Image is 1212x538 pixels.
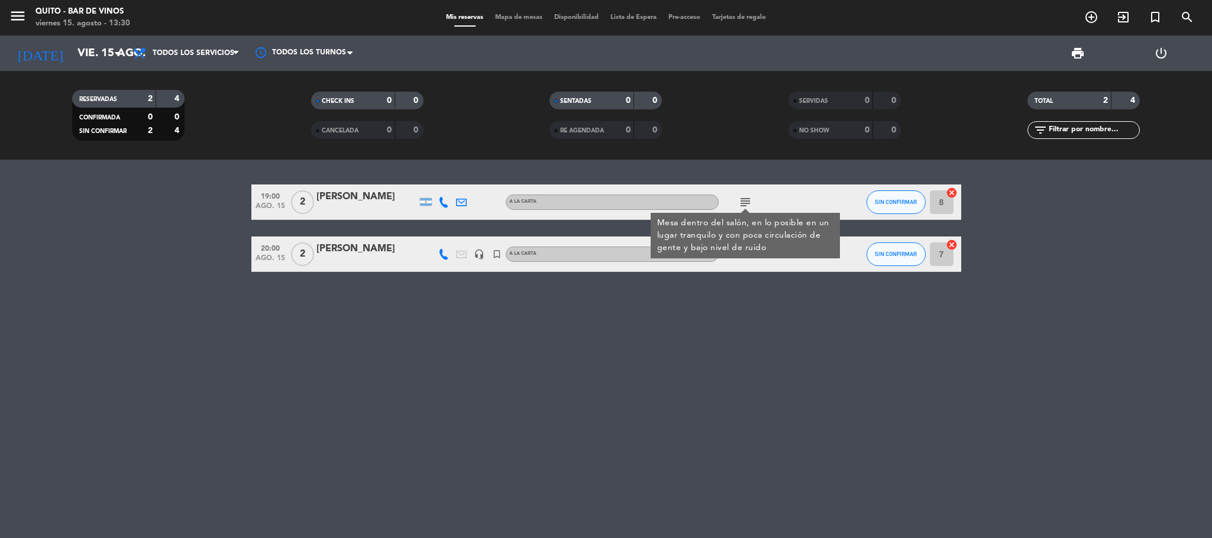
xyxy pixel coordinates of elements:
span: print [1071,46,1085,60]
strong: 2 [148,95,153,103]
i: menu [9,7,27,25]
div: Mesa dentro del salón, en lo posible en un lugar tranquilo y con poca circulación de gente y bajo... [657,217,833,254]
div: Quito - Bar de Vinos [35,6,130,18]
div: [PERSON_NAME] [316,189,417,205]
strong: 0 [652,96,660,105]
span: CHECK INS [322,98,354,104]
strong: 4 [174,95,182,103]
i: arrow_drop_down [110,46,124,60]
span: ago. 15 [256,254,285,268]
strong: 0 [626,96,631,105]
span: SIN CONFIRMAR [79,128,127,134]
span: CONFIRMADA [79,115,120,121]
strong: 0 [387,96,392,105]
i: add_circle_outline [1084,10,1098,24]
span: Lista de Espera [605,14,662,21]
span: Pre-acceso [662,14,706,21]
strong: 0 [652,126,660,134]
span: Mis reservas [440,14,489,21]
i: search [1180,10,1194,24]
span: A LA CARTA [509,251,536,256]
strong: 0 [865,96,870,105]
span: ago. 15 [256,202,285,216]
span: SERVIDAS [799,98,828,104]
i: filter_list [1033,123,1048,137]
span: SENTADAS [560,98,592,104]
div: LOG OUT [1120,35,1203,71]
strong: 4 [174,127,182,135]
strong: 0 [413,96,421,105]
span: A LA CARTA [509,199,536,204]
button: SIN CONFIRMAR [867,242,926,266]
button: SIN CONFIRMAR [867,190,926,214]
strong: 2 [1103,96,1108,105]
span: CANCELADA [322,128,358,134]
span: Todos los servicios [153,49,234,57]
span: Disponibilidad [548,14,605,21]
span: Tarjetas de regalo [706,14,772,21]
span: 20:00 [256,241,285,254]
strong: 0 [891,96,899,105]
span: TOTAL [1035,98,1053,104]
strong: 4 [1130,96,1137,105]
span: Mapa de mesas [489,14,548,21]
div: viernes 15. agosto - 13:30 [35,18,130,30]
i: power_settings_new [1154,46,1168,60]
strong: 0 [865,126,870,134]
i: cancel [946,187,958,199]
strong: 0 [148,113,153,121]
i: cancel [946,239,958,251]
strong: 0 [174,113,182,121]
strong: 0 [891,126,899,134]
i: subject [738,195,752,209]
span: 2 [291,190,314,214]
i: exit_to_app [1116,10,1130,24]
span: 2 [291,242,314,266]
i: turned_in_not [1148,10,1162,24]
span: RE AGENDADA [560,128,604,134]
span: RESERVADAS [79,96,117,102]
span: SIN CONFIRMAR [875,199,917,205]
strong: 0 [413,126,421,134]
span: SIN CONFIRMAR [875,251,917,257]
div: [PERSON_NAME] [316,241,417,257]
span: NO SHOW [799,128,829,134]
i: turned_in_not [492,249,502,260]
strong: 0 [626,126,631,134]
strong: 2 [148,127,153,135]
span: 19:00 [256,189,285,202]
button: menu [9,7,27,29]
strong: 0 [387,126,392,134]
i: headset_mic [474,249,484,260]
input: Filtrar por nombre... [1048,124,1139,137]
i: [DATE] [9,40,72,66]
